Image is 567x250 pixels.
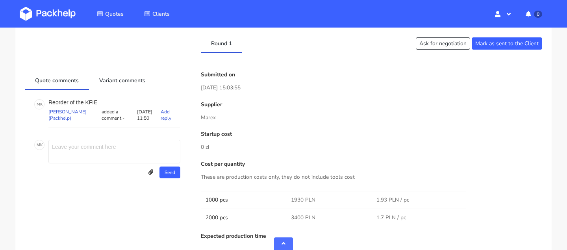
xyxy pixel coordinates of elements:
[201,233,542,239] p: Expected production time
[89,72,156,89] a: Variant comments
[201,209,286,226] td: 2000 pcs
[40,99,43,109] span: K
[519,7,547,21] button: 0
[201,72,542,78] p: Submitted on
[37,140,40,150] span: M
[291,214,315,222] span: 3400 PLN
[159,167,180,178] button: Send
[201,131,542,137] p: Startup cost
[40,140,43,150] span: K
[201,191,286,209] td: 1000 pcs
[25,72,89,89] a: Quote comments
[376,196,409,204] span: 1.93 PLN / pc
[201,102,542,108] p: Supplier
[87,7,133,21] a: Quotes
[161,109,180,121] p: Add reply
[201,113,542,122] p: Marex
[105,10,124,18] span: Quotes
[137,109,161,121] p: [DATE] 11:50
[20,7,76,21] img: Dashboard
[472,37,542,50] button: Mark as sent to the Client
[376,214,406,222] span: 1.7 PLN / pc
[152,10,170,18] span: Clients
[201,161,542,167] p: Cost per quantity
[416,37,470,50] button: Ask for negotiation
[48,99,180,106] p: Reorder of the KFIE
[201,143,542,152] p: 0 zł
[135,7,179,21] a: Clients
[201,83,542,92] p: [DATE] 15:03:55
[534,11,542,18] span: 0
[48,109,100,121] p: [PERSON_NAME] (Packhelp)
[201,35,242,52] a: Round 1
[100,109,137,121] p: added a comment -
[291,196,315,204] span: 1930 PLN
[37,99,40,109] span: M
[201,173,542,181] p: These are production costs only, they do not include tools cost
